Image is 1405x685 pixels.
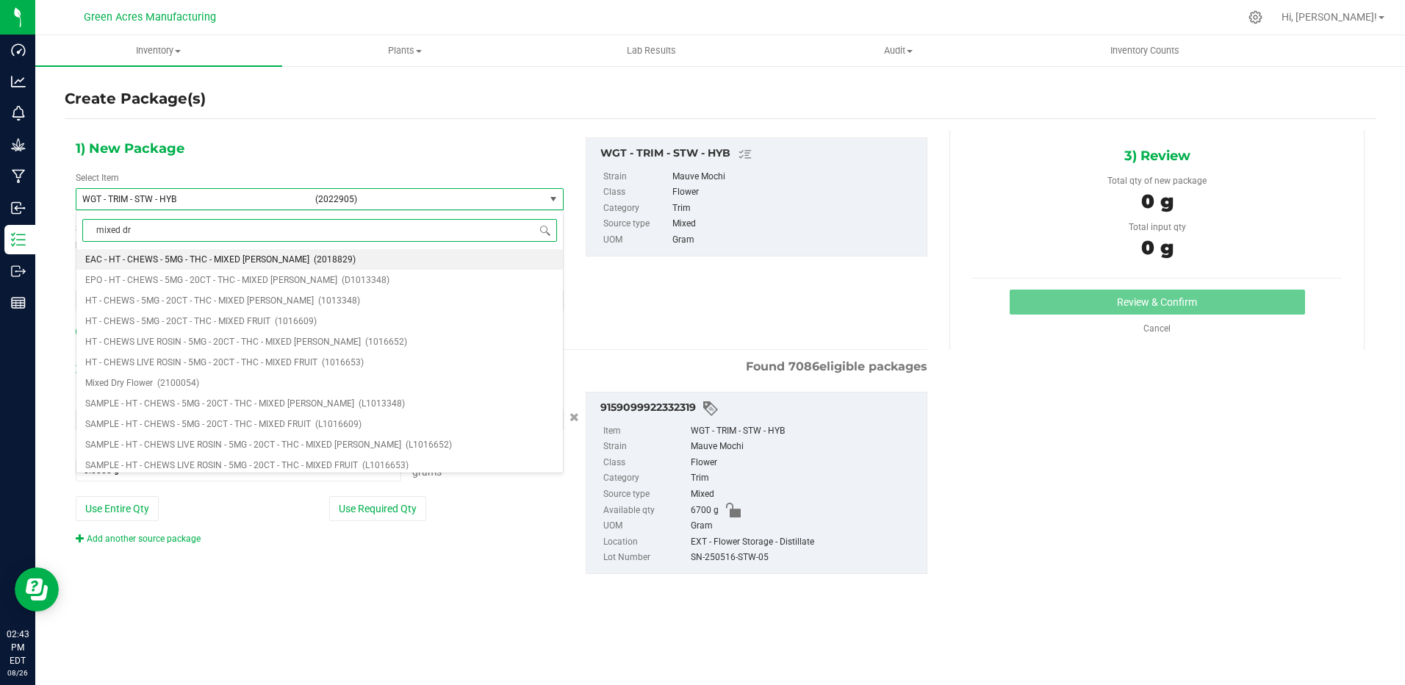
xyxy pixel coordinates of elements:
a: Inventory [35,35,282,66]
label: Item [603,423,688,440]
button: Cancel button [565,407,583,428]
a: Cancel [1143,323,1171,334]
inline-svg: Manufacturing [11,169,26,184]
button: Use Entire Qty [76,496,159,521]
p: 02:43 PM EDT [7,628,29,667]
button: Use Required Qty [329,496,426,521]
div: Trim [691,470,919,487]
span: WGT - TRIM - STW - HYB [82,194,306,204]
div: WGT - TRIM - STW - HYB [691,423,919,440]
label: Available qty [603,503,688,519]
label: Class [603,184,669,201]
a: Plants [282,35,529,66]
span: 6700 g [691,503,719,519]
div: SN-250516-STW-05 [691,550,919,566]
div: WGT - TRIM - STW - HYB [600,146,920,163]
label: Class [603,455,688,471]
span: 0 g [1141,236,1174,259]
span: Green Acres Manufacturing [84,11,216,24]
inline-svg: Inventory [11,232,26,247]
span: (2022905) [315,194,539,204]
span: Audit [776,44,1021,57]
label: Strain [603,439,688,455]
label: Strain [603,169,669,185]
span: Hi, [PERSON_NAME]! [1282,11,1377,23]
label: UOM [603,518,688,534]
h4: Create Package(s) [65,88,206,110]
label: Lot Number [603,550,688,566]
inline-svg: Outbound [11,264,26,279]
div: Gram [672,232,919,248]
div: EXT - Flower Storage - Distillate [691,534,919,550]
label: Source type [603,487,688,503]
div: Trim [672,201,919,217]
inline-svg: Reports [11,295,26,310]
label: Location [603,534,688,550]
inline-svg: Dashboard [11,43,26,57]
inline-svg: Inbound [11,201,26,215]
span: 7086 [788,359,819,373]
span: Total input qty [1129,222,1186,232]
div: Mixed [672,216,919,232]
span: Inventory Counts [1090,44,1199,57]
a: Audit [775,35,1022,66]
div: Gram [691,518,919,534]
div: Mauve Mochi [691,439,919,455]
div: Mixed [691,487,919,503]
span: Inventory [35,44,282,57]
label: Category [603,470,688,487]
div: Flower [691,455,919,471]
inline-svg: Grow [11,137,26,152]
div: Flower [672,184,919,201]
span: Grams [412,466,442,478]
a: Lab Results [528,35,775,66]
inline-svg: Analytics [11,74,26,89]
span: Total qty of new package [1107,176,1207,186]
span: Lab Results [607,44,696,57]
span: 1) New Package [76,137,184,159]
label: Category [603,201,669,217]
a: Add another source package [76,534,201,544]
iframe: Resource center [15,567,59,612]
p: 08/26 [7,667,29,678]
span: 3) Review [1124,145,1190,167]
label: Source type [603,216,669,232]
a: Inventory Counts [1021,35,1268,66]
span: Plants [283,44,528,57]
inline-svg: Monitoring [11,106,26,121]
div: Mauve Mochi [672,169,919,185]
span: select [545,189,563,209]
label: Select Item [76,171,119,184]
span: Found eligible packages [746,358,927,376]
label: UOM [603,232,669,248]
div: 9159099922332319 [600,400,920,417]
span: 0 g [1141,190,1174,213]
button: Review & Confirm [1010,290,1305,315]
div: Manage settings [1246,10,1265,24]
